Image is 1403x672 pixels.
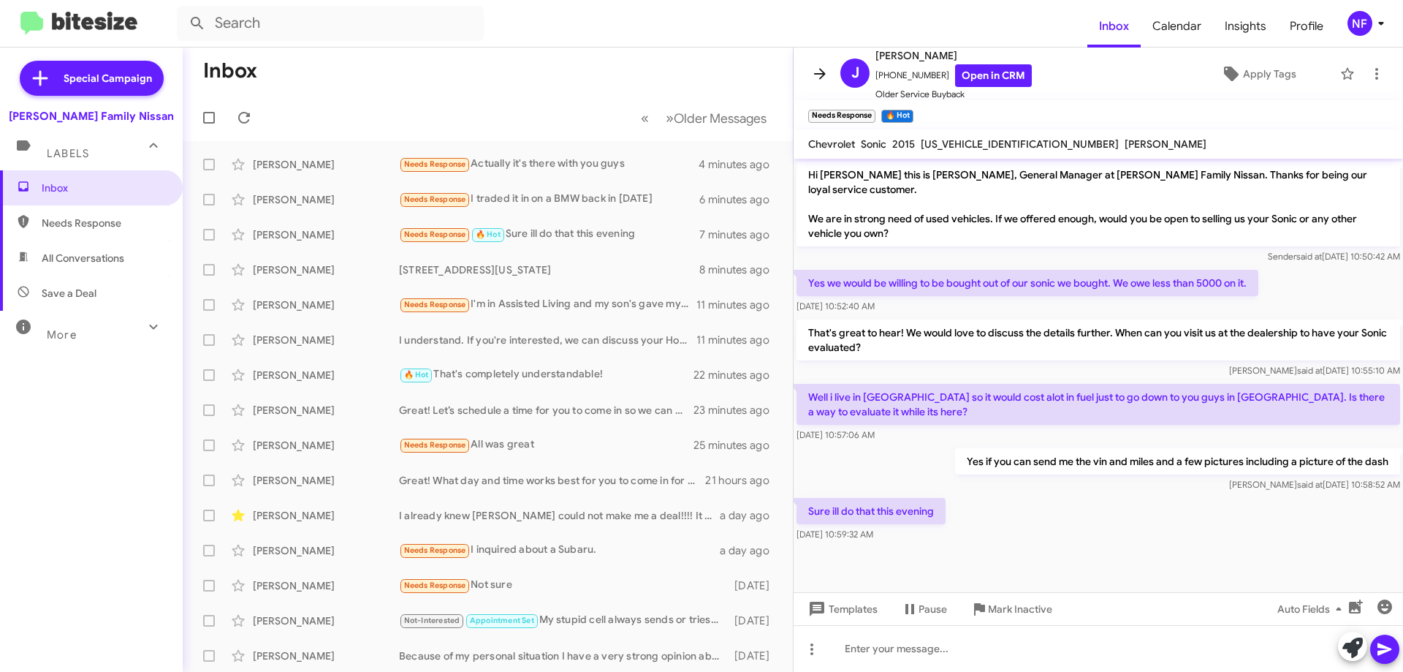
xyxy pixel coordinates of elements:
[699,157,781,172] div: 4 minutes ago
[42,286,96,301] span: Save a Deal
[1297,479,1323,490] span: said at
[796,529,873,540] span: [DATE] 10:59:32 AM
[64,71,152,86] span: Special Campaign
[796,301,875,312] span: [DATE] 10:52:40 AM
[1213,5,1278,48] span: Insights
[253,333,399,347] div: [PERSON_NAME]
[253,192,399,207] div: [PERSON_NAME]
[1297,365,1323,376] span: said at
[399,577,727,594] div: Not sure
[674,110,767,127] span: Older Messages
[727,578,781,593] div: [DATE]
[1243,61,1296,87] span: Apply Tags
[988,596,1052,622] span: Mark Inactive
[42,181,166,195] span: Inbox
[253,263,399,277] div: [PERSON_NAME]
[404,230,466,239] span: Needs Response
[399,473,705,488] div: Great! What day and time works best for you to come in for the appraisal?
[47,147,89,160] span: Labels
[693,403,781,418] div: 23 minutes ago
[919,596,947,622] span: Pause
[1141,5,1213,48] a: Calendar
[399,333,696,347] div: I understand. If you're interested, we can discuss your Honda Odyssey and see how we can assist y...
[657,103,775,133] button: Next
[720,543,781,558] div: a day ago
[253,543,399,558] div: [PERSON_NAME]
[399,226,699,243] div: Sure ill do that this evening
[1347,11,1372,36] div: NF
[203,59,257,83] h1: Inbox
[253,578,399,593] div: [PERSON_NAME]
[727,614,781,628] div: [DATE]
[470,616,534,625] span: Appointment Set
[399,191,699,208] div: I traded it in on a BMW back in [DATE]
[796,429,875,440] span: [DATE] 10:57:06 AM
[699,192,781,207] div: 6 minutes ago
[20,61,164,96] a: Special Campaign
[399,542,720,559] div: I inquired about a Subaru.
[796,320,1400,360] p: That's great to hear! We would love to discuss the details further. When can you visit us at the ...
[699,227,781,242] div: 7 minutes ago
[253,403,399,418] div: [PERSON_NAME]
[955,64,1032,87] a: Open in CRM
[253,157,399,172] div: [PERSON_NAME]
[399,612,727,629] div: My stupid cell always sends or tries to correct my spelling
[699,263,781,277] div: 8 minutes ago
[705,473,781,488] div: 21 hours ago
[399,649,727,663] div: Because of my personal situation I have a very strong opinion about this issue because of my fami...
[404,616,460,625] span: Not-Interested
[253,649,399,663] div: [PERSON_NAME]
[875,47,1032,64] span: [PERSON_NAME]
[808,137,855,151] span: Chevrolet
[1278,5,1335,48] a: Profile
[253,438,399,453] div: [PERSON_NAME]
[796,498,946,524] p: Sure ill do that this evening
[693,368,781,382] div: 22 minutes ago
[253,227,399,242] div: [PERSON_NAME]
[253,473,399,488] div: [PERSON_NAME]
[794,596,889,622] button: Templates
[404,440,466,450] span: Needs Response
[1183,61,1333,87] button: Apply Tags
[253,368,399,382] div: [PERSON_NAME]
[955,448,1400,475] p: Yes if you can send me the vin and miles and a few pictures including a picture of the dash
[399,263,699,277] div: [STREET_ADDRESS][US_STATE]
[404,300,466,309] span: Needs Response
[875,87,1032,102] span: Older Service Buyback
[1335,11,1387,36] button: NF
[1296,251,1322,262] span: said at
[177,6,484,41] input: Search
[1087,5,1141,48] span: Inbox
[47,328,77,341] span: More
[892,137,915,151] span: 2015
[805,596,878,622] span: Templates
[399,437,693,453] div: All was great
[796,270,1258,296] p: Yes we would be willing to be bought out of our sonic we bought. We owe less than 5000 on it.
[399,508,720,523] div: I already knew [PERSON_NAME] could not make me a deal!!!! It was just a waste of my time [DATE]!!!!
[1229,365,1400,376] span: [PERSON_NAME] [DATE] 10:55:10 AM
[633,103,775,133] nav: Page navigation example
[476,230,501,239] span: 🔥 Hot
[796,162,1400,246] p: Hi [PERSON_NAME] this is [PERSON_NAME], General Manager at [PERSON_NAME] Family Nissan. Thanks fo...
[404,545,466,555] span: Needs Response
[399,403,693,418] div: Great! Let’s schedule a time for you to come in so we can evaluate your Frontier and discuss the ...
[9,109,174,124] div: [PERSON_NAME] Family Nissan
[693,438,781,453] div: 25 minutes ago
[696,298,781,312] div: 11 minutes ago
[727,649,781,663] div: [DATE]
[42,251,124,265] span: All Conversations
[399,366,693,383] div: That's completely understandable!
[881,110,913,123] small: 🔥 Hot
[720,508,781,523] div: a day ago
[404,159,466,169] span: Needs Response
[696,333,781,347] div: 11 minutes ago
[666,109,674,127] span: »
[632,103,658,133] button: Previous
[404,370,429,380] span: 🔥 Hot
[253,298,399,312] div: [PERSON_NAME]
[1125,137,1206,151] span: [PERSON_NAME]
[42,216,166,230] span: Needs Response
[399,296,696,313] div: I'm in Assisted Living and my son's gave my car back to bank Thank you anyway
